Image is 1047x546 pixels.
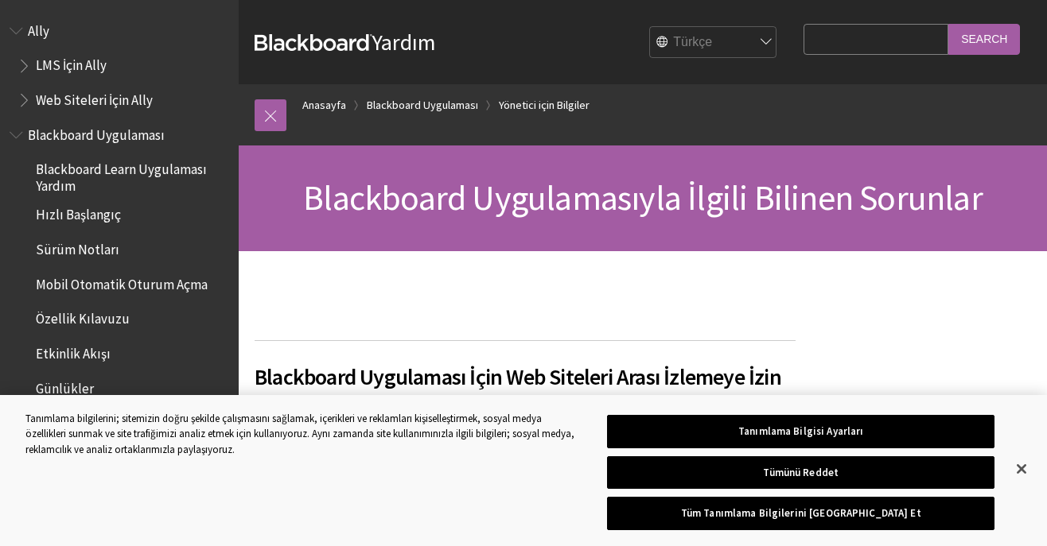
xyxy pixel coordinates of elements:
[36,306,130,327] span: Özellik Kılavuzu
[367,95,478,115] a: Blackboard Uygulaması
[255,34,372,51] strong: Blackboard
[28,17,49,39] span: Ally
[303,176,983,219] span: Blackboard Uygulamasıyla İlgili Bilinen Sorunlar
[10,17,229,114] nav: Book outline for Anthology Ally Help
[36,271,208,292] span: Mobil Otomatik Oturum Açma
[36,157,228,194] span: Blackboard Learn Uygulaması Yardım
[255,340,796,427] h2: Blackboard Uygulaması İçin Web Siteleri Arası İzlemeye İzin Veren iOS Ayarı
[36,202,121,223] span: Hızlı Başlangıç
[36,375,94,397] span: Günlükler
[36,87,153,108] span: Web Siteleri İçin Ally
[499,95,590,115] a: Yönetici için Bilgiler
[255,28,436,56] a: BlackboardYardım
[1004,451,1039,486] button: Kapat
[302,95,346,115] a: Anasayfa
[36,236,119,258] span: Sürüm Notları
[28,122,165,143] span: Blackboard Uygulaması
[607,456,994,490] button: Tümünü Reddet
[36,52,107,74] span: LMS İçin Ally
[650,27,777,59] select: Site Language Selector
[948,24,1020,55] input: Search
[36,340,111,362] span: Etkinlik Akışı
[607,415,994,448] button: Tanımlama Bilgisi Ayarları
[25,411,576,458] div: Tanımlama bilgilerini; sitemizin doğru şekilde çalışmasını sağlamak, içerikleri ve reklamları kiş...
[607,497,994,530] button: Tüm Tanımlama Bilgilerini [GEOGRAPHIC_DATA] Et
